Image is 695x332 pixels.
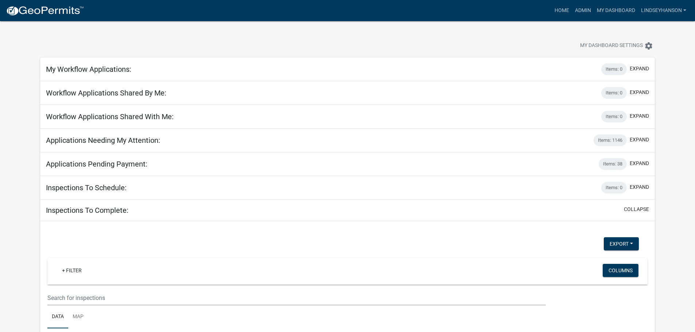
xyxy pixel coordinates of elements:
a: Home [552,4,572,17]
h5: Applications Pending Payment: [46,160,147,168]
div: Items: 0 [601,87,627,99]
i: settings [644,42,653,50]
div: Items: 1146 [594,134,627,146]
h5: Inspections To Schedule: [46,183,127,192]
div: Items: 38 [599,158,627,170]
div: Items: 0 [601,111,627,122]
button: expand [630,65,649,73]
button: expand [630,160,649,167]
button: expand [630,183,649,191]
button: Export [604,237,639,250]
span: My Dashboard Settings [580,42,643,50]
div: Items: 0 [601,182,627,194]
button: expand [630,89,649,96]
a: + Filter [56,264,88,277]
h5: Applications Needing My Attention: [46,136,160,145]
button: My Dashboard Settingssettings [574,39,659,53]
button: expand [630,112,649,120]
a: Admin [572,4,594,17]
h5: Workflow Applications Shared By Me: [46,89,166,97]
div: Items: 0 [601,63,627,75]
a: Map [68,305,88,329]
button: collapse [624,206,649,213]
h5: My Workflow Applications: [46,65,131,74]
h5: Inspections To Complete: [46,206,128,215]
button: Columns [603,264,638,277]
h5: Workflow Applications Shared With Me: [46,112,174,121]
input: Search for inspections [47,290,545,305]
button: expand [630,136,649,144]
a: Data [47,305,68,329]
a: Lindseyhanson [638,4,689,17]
a: My Dashboard [594,4,638,17]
